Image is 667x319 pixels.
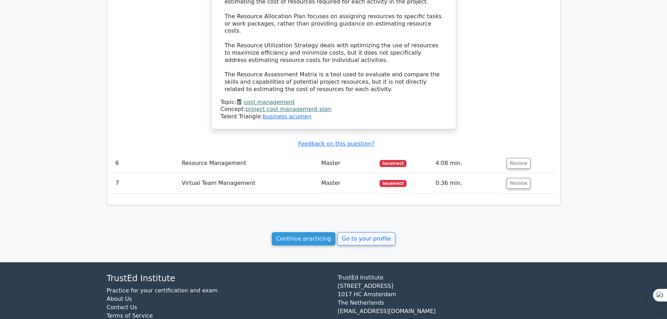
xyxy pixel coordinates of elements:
td: 4:08 min. [433,153,504,173]
span: Incorrect [380,180,407,187]
div: Topic: [221,99,447,106]
button: Review [507,158,530,169]
td: Master [319,153,377,173]
td: 0:36 min. [433,173,504,193]
a: Go to your profile [337,232,395,245]
td: 7 [113,173,179,193]
a: business acumen [263,113,311,120]
td: 6 [113,153,179,173]
a: Continue practicing [272,232,336,245]
td: Resource Management [179,153,318,173]
td: Virtual Team Management [179,173,318,193]
span: Incorrect [380,160,407,167]
a: project cost management plan [245,106,332,112]
div: Concept: [221,106,447,113]
a: About Us [107,296,132,302]
a: cost management [244,99,294,105]
a: Practice for your certification and exam [107,287,218,294]
a: Contact Us [107,304,137,311]
button: Review [507,178,530,189]
a: Terms of Service [107,312,153,319]
div: Talent Triangle: [221,99,447,120]
a: Feedback on this question? [298,140,374,147]
h4: TrustEd Institute [107,273,329,284]
td: Master [319,173,377,193]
